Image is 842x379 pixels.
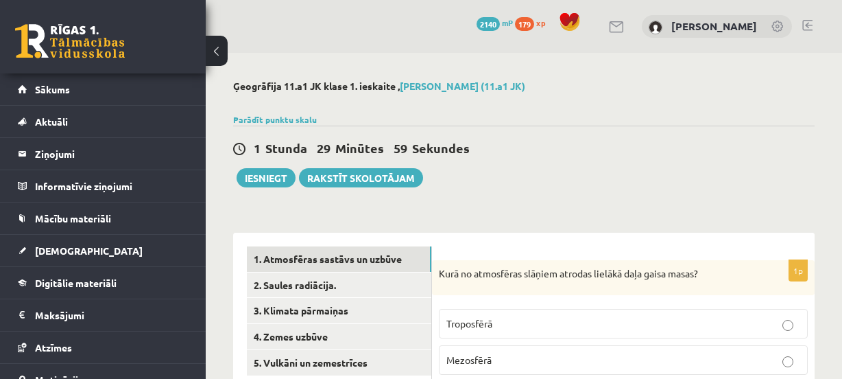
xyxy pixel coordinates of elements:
p: Kurā no atmosfēras slāņiem atrodas lielākā daļa gaisa masas? [439,267,739,281]
a: 179 xp [515,17,552,28]
span: xp [536,17,545,28]
span: Troposfērā [446,317,492,330]
a: Parādīt punktu skalu [233,114,317,125]
span: 2140 [477,17,500,31]
a: [DEMOGRAPHIC_DATA] [18,235,189,266]
a: 4. Zemes uzbūve [247,324,431,349]
span: Minūtes [335,140,384,156]
span: mP [502,17,513,28]
p: 1p [789,260,808,282]
a: Atzīmes [18,332,189,363]
h2: Ģeogrāfija 11.a1 JK klase 1. ieskaite , [233,80,815,92]
span: Aktuāli [35,115,68,128]
span: Atzīmes [35,341,72,354]
input: Troposfērā [782,320,793,331]
span: Sekundes [412,140,470,156]
span: 59 [394,140,407,156]
span: Stunda [265,140,307,156]
a: 1. Atmosfēras sastāvs un uzbūve [247,246,431,272]
span: Digitālie materiāli [35,277,117,289]
a: [PERSON_NAME] (11.a1 JK) [400,80,525,92]
span: Sākums [35,83,70,95]
legend: Ziņojumi [35,138,189,170]
a: Aktuāli [18,106,189,137]
span: 179 [515,17,534,31]
span: Mācību materiāli [35,212,111,225]
span: 1 [254,140,261,156]
span: [DEMOGRAPHIC_DATA] [35,244,143,257]
a: Informatīvie ziņojumi [18,170,189,202]
span: 29 [317,140,330,156]
a: Maksājumi [18,299,189,331]
a: 2. Saules radiācija. [247,273,431,298]
input: Mezosfērā [782,356,793,367]
a: Rīgas 1. Tālmācības vidusskola [15,24,125,58]
a: Rakstīt skolotājam [299,168,423,187]
a: Ziņojumi [18,138,189,170]
a: Mācību materiāli [18,203,189,234]
img: Renāte Dreimane [649,21,662,34]
a: [PERSON_NAME] [671,19,757,33]
a: 2140 mP [477,17,513,28]
button: Iesniegt [237,168,296,187]
span: Mezosfērā [446,354,492,366]
a: 3. Klimata pārmaiņas [247,298,431,323]
legend: Maksājumi [35,299,189,331]
a: 5. Vulkāni un zemestrīces [247,350,431,376]
a: Sākums [18,73,189,105]
a: Digitālie materiāli [18,267,189,299]
legend: Informatīvie ziņojumi [35,170,189,202]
